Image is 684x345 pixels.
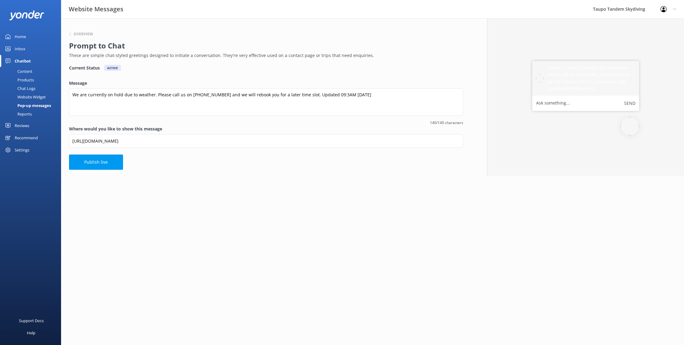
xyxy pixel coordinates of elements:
div: Products [4,76,34,84]
a: Content [4,67,61,76]
button: Send [624,99,635,107]
p: These are simple chat-styled greetings designed to initiate a conversation. They're very effectiv... [69,52,460,59]
a: Chat Logs [4,84,61,93]
a: Products [4,76,61,84]
div: Support Docs [19,315,44,327]
div: Home [15,30,26,43]
label: Message [69,80,463,87]
h2: Prompt to Chat [69,40,460,52]
div: Help [27,327,35,339]
a: Website Widget [4,93,61,101]
h3: Website Messages [69,4,123,14]
div: Pop-up messages [4,101,51,110]
button: Publish live [69,155,123,170]
a: Reports [4,110,61,118]
div: Inbox [15,43,25,55]
div: Website Widget [4,93,46,101]
label: Ask something... [536,99,570,107]
div: Chatbot [15,55,31,67]
div: Content [4,67,32,76]
a: Pop-up messages [4,101,61,110]
div: Recommend [15,132,38,144]
div: Reports [4,110,32,118]
label: Where would you like to show this message [69,126,463,132]
input: https://www.example.com/page [69,134,463,148]
div: Active [104,65,121,71]
div: Chat Logs [4,84,35,93]
button: Overview [69,32,93,36]
h5: We are currently on hold due to weather. Please call us on [PHONE_NUMBER] and we will rebook you ... [547,65,635,92]
h6: Overview [74,32,93,36]
span: 140/140 characters [69,120,463,126]
img: yonder-white-logo.png [9,10,44,20]
textarea: We are currently on hold due to weather. Please call us on [PHONE_NUMBER] and we will rebook you ... [69,88,463,116]
div: Reviews [15,119,29,132]
h4: Current Status [69,65,100,71]
div: Settings [15,144,29,156]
